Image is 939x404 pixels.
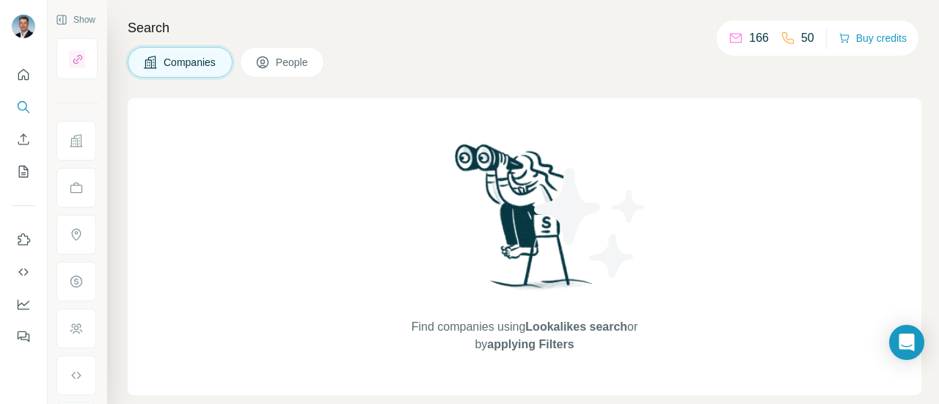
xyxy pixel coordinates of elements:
button: Dashboard [12,291,35,317]
button: Enrich CSV [12,126,35,153]
button: Quick start [12,62,35,88]
span: People [276,55,310,70]
img: Surfe Illustration - Stars [525,157,657,289]
img: Surfe Illustration - Woman searching with binoculars [448,140,601,304]
h4: Search [128,18,921,38]
p: 166 [749,29,769,47]
img: Avatar [12,15,35,38]
div: Open Intercom Messenger [889,325,924,360]
span: Lookalikes search [525,320,627,333]
p: 50 [801,29,814,47]
span: applying Filters [487,338,574,350]
button: Buy credits [838,28,907,48]
span: Find companies using or by [407,318,642,353]
button: Use Surfe on LinkedIn [12,227,35,253]
button: Use Surfe API [12,259,35,285]
button: Show [45,9,106,31]
button: Search [12,94,35,120]
span: Companies [164,55,217,70]
button: My lists [12,158,35,185]
button: Feedback [12,323,35,350]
